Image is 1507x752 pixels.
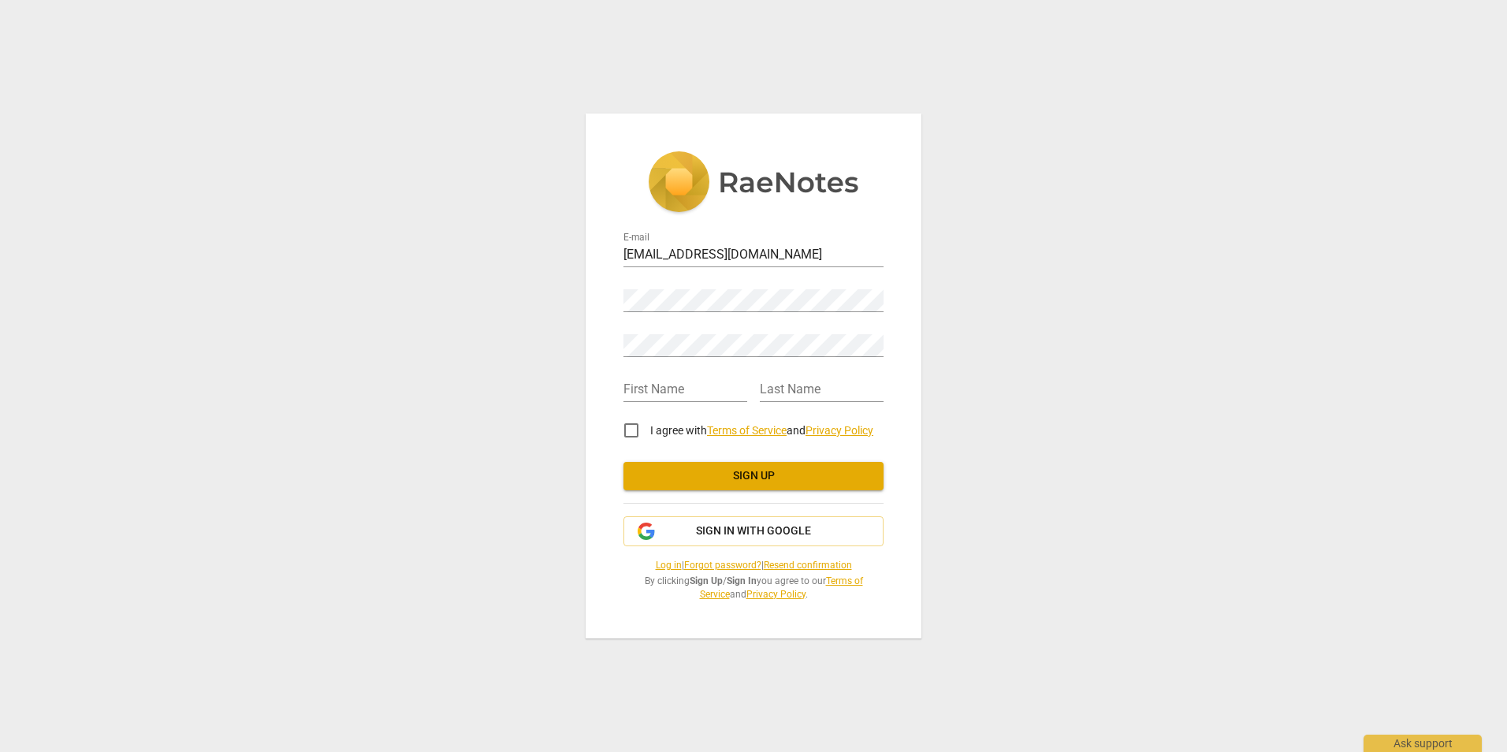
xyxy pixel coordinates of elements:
[648,151,859,216] img: 5ac2273c67554f335776073100b6d88f.svg
[623,559,884,572] span: | |
[690,575,723,586] b: Sign Up
[623,462,884,490] button: Sign up
[684,560,761,571] a: Forgot password?
[623,233,649,243] label: E-mail
[806,424,873,437] a: Privacy Policy
[707,424,787,437] a: Terms of Service
[623,516,884,546] button: Sign in with Google
[636,468,871,484] span: Sign up
[623,575,884,601] span: By clicking / you agree to our and .
[764,560,852,571] a: Resend confirmation
[727,575,757,586] b: Sign In
[746,589,806,600] a: Privacy Policy
[696,523,811,539] span: Sign in with Google
[700,575,863,600] a: Terms of Service
[656,560,682,571] a: Log in
[1364,735,1482,752] div: Ask support
[650,424,873,437] span: I agree with and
